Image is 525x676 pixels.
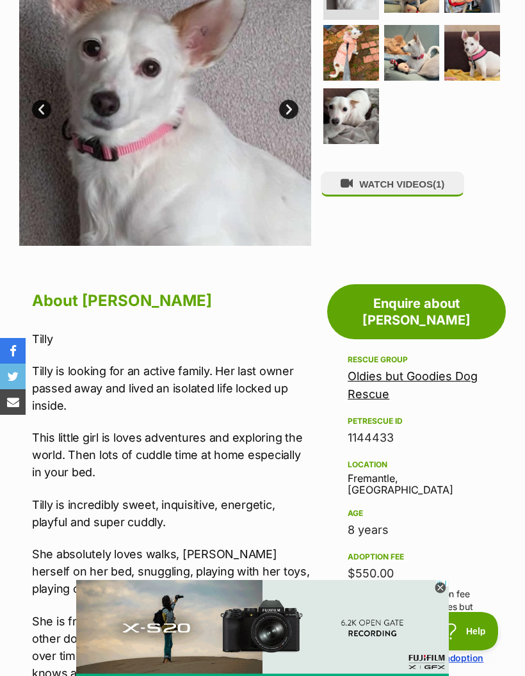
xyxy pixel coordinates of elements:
div: Rescue group [348,355,485,365]
a: Next [279,100,298,119]
div: 1144433 [348,429,485,447]
div: Fremantle, [GEOGRAPHIC_DATA] [348,457,485,496]
span: (1) [433,179,444,189]
iframe: Help Scout Beacon - Open [432,612,499,650]
img: Photo of Tilly [444,25,500,81]
p: Tilly is looking for an active family. Her last owner passed away and lived an isolated life lock... [32,362,311,414]
a: Enquire about [PERSON_NAME] [327,284,506,339]
div: Location [348,460,485,470]
div: Age [348,508,485,519]
div: Adoption fee [348,552,485,562]
div: 8 years [348,521,485,539]
p: Tilly is incredibly sweet, inquisitive, energetic, playful and super cuddly. [32,496,311,531]
button: WATCH VIDEOS(1) [321,172,464,197]
a: Oldies but Goodies Dog Rescue [348,369,478,401]
div: PetRescue ID [348,416,485,426]
p: She absolutely loves walks, [PERSON_NAME] herself on her bed, snuggling, playing with her toys, p... [32,545,311,597]
img: Photo of Tilly [384,25,440,81]
img: Photo of Tilly [323,25,379,81]
p: This little girl is loves adventures and exploring the world. Then lots of cuddle time at home es... [32,429,311,481]
div: $550.00 [348,565,485,583]
iframe: Advertisement [29,612,496,670]
p: Tilly [32,330,311,348]
a: Prev [32,100,51,119]
img: Photo of Tilly [323,88,379,144]
h2: About [PERSON_NAME] [32,287,311,315]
